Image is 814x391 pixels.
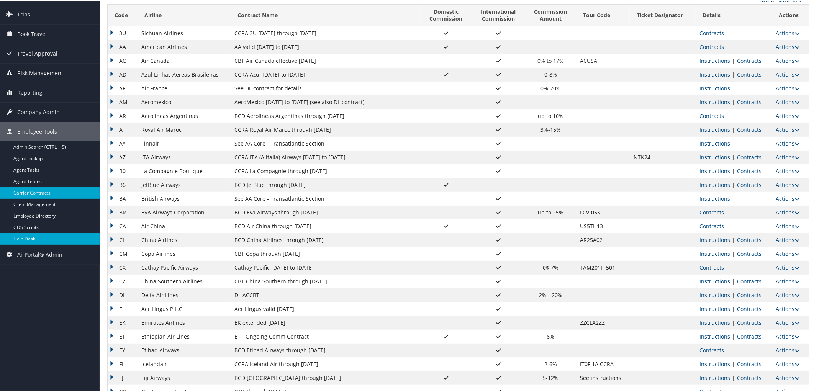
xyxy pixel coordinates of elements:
[576,232,630,246] td: AR25A02
[699,291,730,298] a: View Ticketing Instructions
[699,222,724,229] a: View Contracts
[730,70,737,77] span: |
[108,301,138,315] td: EI
[730,291,737,298] span: |
[737,56,762,64] a: View Contracts
[730,125,737,133] span: |
[576,219,630,232] td: US5TH13
[525,357,577,370] td: 2-6%
[231,39,421,53] td: AA valid [DATE] to [DATE]
[699,346,724,353] a: View Contracts
[108,329,138,343] td: ET
[737,332,762,339] a: View Contracts
[699,84,730,91] a: View Ticketing Instructions
[776,43,800,50] a: Actions
[776,167,800,174] a: Actions
[699,56,730,64] a: View Ticketing Instructions
[699,236,730,243] a: View Ticketing Instructions
[699,373,730,381] a: View Ticketing Instructions
[776,194,800,201] a: Actions
[231,288,421,301] td: DL ACCBT
[699,332,730,339] a: View Ticketing Instructions
[699,318,730,326] a: View Ticketing Instructions
[17,24,47,43] span: Book Travel
[525,53,577,67] td: 0% to 17%
[17,82,43,101] span: Reporting
[138,191,231,205] td: British Airways
[108,343,138,357] td: EY
[231,246,421,260] td: CBT Copa through [DATE]
[737,360,762,367] a: View Contracts
[138,53,231,67] td: Air Canada
[231,260,421,274] td: Cathay Pacific [DATE] to [DATE]
[138,370,231,384] td: Fiji Airways
[138,26,231,39] td: Sichuan Airlines
[699,43,724,50] a: View Contracts
[138,301,231,315] td: Aer Lingus P.L.C.
[525,329,577,343] td: 6%
[108,108,138,122] td: AR
[737,236,762,243] a: View Contracts
[737,180,762,188] a: View Contracts
[737,291,762,298] a: View Contracts
[776,360,800,367] a: Actions
[630,4,696,26] th: Ticket Designator: activate to sort column ascending
[630,150,696,164] td: NTK24
[108,26,138,39] td: 3U
[737,70,762,77] a: View Contracts
[737,98,762,105] a: View Contracts
[776,373,800,381] a: Actions
[737,153,762,160] a: View Contracts
[699,125,730,133] a: View Ticketing Instructions
[138,39,231,53] td: American Airlines
[108,53,138,67] td: AC
[472,4,525,26] th: InternationalCommission: activate to sort column ascending
[138,288,231,301] td: Delta Air Lines
[108,136,138,150] td: AY
[525,108,577,122] td: up to 10%
[699,29,724,36] a: View Contracts
[231,315,421,329] td: EK extended [DATE]
[525,67,577,81] td: 0-8%
[231,122,421,136] td: CCRA Royal Air Maroc through [DATE]
[737,125,762,133] a: View Contracts
[138,357,231,370] td: Icelandair
[17,121,57,141] span: Employee Tools
[730,153,737,160] span: |
[776,111,800,119] a: Actions
[231,177,421,191] td: BCD JetBlue through [DATE]
[737,277,762,284] a: View Contracts
[108,205,138,219] td: BR
[776,291,800,298] a: Actions
[776,346,800,353] a: Actions
[699,153,730,160] a: View Ticketing Instructions
[231,329,421,343] td: ET - Ongoing Comm Contract
[525,4,577,26] th: CommissionAmount: activate to sort column ascending
[231,274,421,288] td: CBT China Southern through [DATE]
[138,95,231,108] td: Aeromexico
[138,122,231,136] td: Royal Air Maroc
[525,205,577,219] td: up to 25%
[138,274,231,288] td: China Southern Airlines
[108,370,138,384] td: FJ
[525,370,577,384] td: 5-12%
[737,249,762,257] a: View Contracts
[576,4,630,26] th: Tour Code: activate to sort column ascending
[108,4,138,26] th: Code: activate to sort column descending
[17,43,57,62] span: Travel Approval
[138,4,231,26] th: Airline: activate to sort column ascending
[776,56,800,64] a: Actions
[576,370,630,384] td: See instructions
[138,164,231,177] td: La Compagnie Boutique
[730,167,737,174] span: |
[17,63,63,82] span: Risk Management
[231,26,421,39] td: CCRA 3U [DATE] through [DATE]
[699,277,730,284] a: View Ticketing Instructions
[730,249,737,257] span: |
[231,108,421,122] td: BCD Aerolineas Argentinas through [DATE]
[776,153,800,160] a: Actions
[138,329,231,343] td: Ethiopian Air Lines
[576,260,630,274] td: TAM201FF501
[421,4,472,26] th: DomesticCommission: activate to sort column ascending
[108,122,138,136] td: AT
